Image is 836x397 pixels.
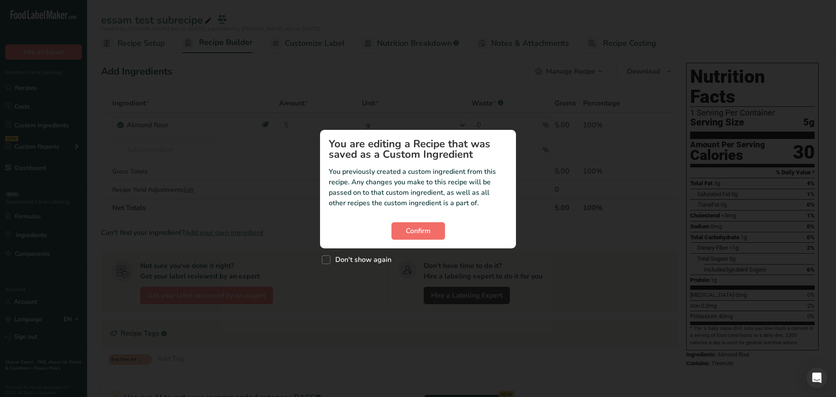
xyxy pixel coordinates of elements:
p: You previously created a custom ingredient from this recipe. Any changes you make to this recipe ... [329,166,507,208]
span: Confirm [406,226,431,236]
button: Confirm [391,222,445,240]
h1: You are editing a Recipe that was saved as a Custom Ingredient [329,139,507,159]
div: Open Intercom Messenger [806,367,827,388]
span: Don't show again [330,255,391,264]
